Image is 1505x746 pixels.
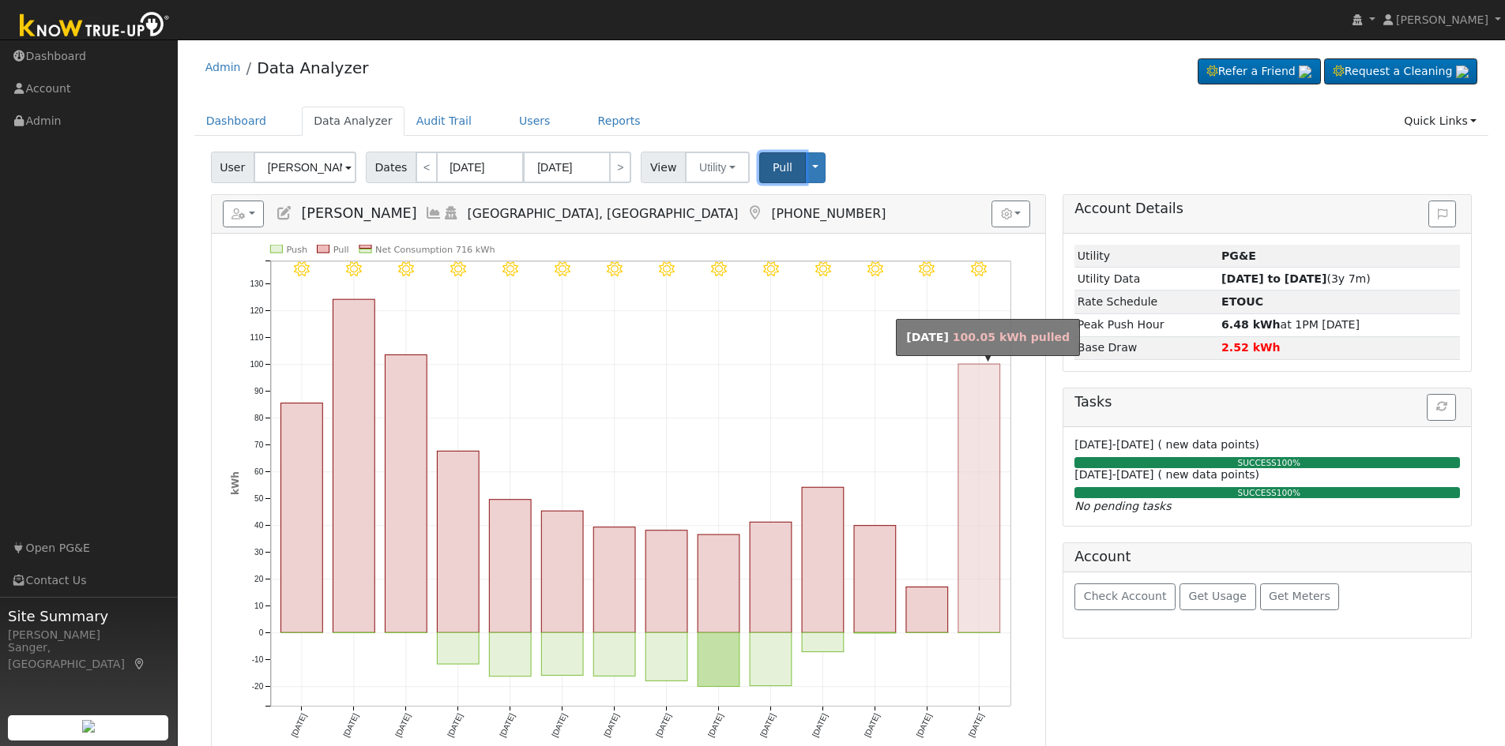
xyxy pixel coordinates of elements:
a: Login As (last 09/05/2025 11:33:00 AM) [442,205,460,221]
span: (3y 7m) [1221,272,1371,285]
a: Admin [205,61,241,73]
text: [DATE] [811,712,829,739]
text: [DATE] [446,712,464,739]
rect: onclick="" [645,633,687,681]
rect: onclick="" [854,633,896,634]
rect: onclick="" [906,587,948,633]
span: Pull [773,161,792,174]
span: Get Usage [1189,590,1247,602]
text: Push [286,245,307,255]
a: Users [507,107,562,136]
strong: ID: 13842435, authorized: 03/12/24 [1221,249,1256,262]
button: Get Meters [1260,583,1340,610]
i: 8/23 - Clear [346,261,362,277]
button: Refresh [1427,394,1456,421]
a: Map [133,658,147,670]
rect: onclick="" [750,523,792,633]
a: Request a Cleaning [1324,58,1477,85]
text: [DATE] [863,712,881,739]
div: SUCCESS [1070,457,1467,470]
i: 8/22 - Clear [294,261,310,277]
a: Refer a Friend [1198,58,1321,85]
text: 20 [254,575,264,583]
i: 8/29 - Clear [659,261,675,277]
div: SUCCESS [1070,487,1467,500]
span: Dates [366,152,416,183]
rect: onclick="" [437,452,479,633]
strong: [DATE] to [DATE] [1221,272,1326,285]
a: Dashboard [194,107,279,136]
button: Utility [685,152,750,183]
a: Quick Links [1392,107,1488,136]
i: 9/02 - Clear [867,261,882,277]
input: Select a User [254,152,356,183]
rect: onclick="" [541,633,583,676]
img: retrieve [1299,66,1311,78]
td: Utility [1074,245,1218,268]
h5: Account Details [1074,201,1460,217]
rect: onclick="" [854,526,896,633]
span: [GEOGRAPHIC_DATA], [GEOGRAPHIC_DATA] [468,206,739,221]
i: 8/31 - Clear [763,261,779,277]
i: 8/24 - Clear [398,261,414,277]
rect: onclick="" [280,403,322,633]
rect: onclick="" [802,633,844,652]
a: Reports [586,107,653,136]
span: View [641,152,686,183]
span: 100% [1277,488,1300,497]
h5: Account [1074,549,1131,564]
text: 80 [254,414,264,422]
text: 70 [254,440,264,449]
button: Issue History [1428,201,1456,227]
i: 9/03 - Clear [919,261,935,277]
strong: 6.48 kWh [1221,318,1281,331]
img: retrieve [1456,66,1469,78]
text: [DATE] [758,712,777,739]
rect: onclick="" [541,511,583,632]
rect: onclick="" [385,355,427,633]
text: -20 [251,682,263,691]
rect: onclick="" [489,633,531,677]
span: [PHONE_NUMBER] [771,206,886,221]
i: 8/28 - Clear [607,261,623,277]
text: [DATE] [341,712,359,739]
a: Data Analyzer [257,58,368,77]
text: [DATE] [602,712,620,739]
a: Multi-Series Graph [425,205,442,221]
a: < [416,152,438,183]
text: 0 [258,628,263,637]
text: [DATE] [498,712,516,739]
i: 8/30 - Clear [711,261,727,277]
span: Get Meters [1269,590,1330,602]
text: 50 [254,494,264,503]
text: 10 [254,602,264,610]
td: at 1PM [DATE] [1219,313,1461,336]
text: 60 [254,467,264,476]
span: ( new data points) [1158,438,1259,451]
text: 30 [254,548,264,557]
span: [PERSON_NAME] [1396,13,1488,26]
a: Audit Trail [404,107,483,136]
rect: onclick="" [333,299,374,632]
span: 100.05 kWh pulled [953,331,1070,343]
td: Base Draw [1074,336,1218,359]
text: kWh [230,471,241,495]
td: Utility Data [1074,268,1218,291]
rect: onclick="" [698,633,739,687]
text: 110 [250,333,263,342]
span: [PERSON_NAME] [301,205,416,221]
text: 90 [254,387,264,395]
text: Pull [333,245,348,255]
rect: onclick="" [593,527,635,633]
span: Site Summary [8,605,169,627]
text: -10 [251,655,263,664]
text: [DATE] [654,712,672,739]
text: [DATE] [706,712,724,739]
button: Pull [759,152,806,183]
text: 100 [250,360,263,369]
i: 9/04 - Clear [971,261,987,277]
div: Sanger, [GEOGRAPHIC_DATA] [8,639,169,673]
button: Get Usage [1180,583,1256,610]
span: [DATE]-[DATE] [1074,438,1153,451]
span: 100% [1277,458,1300,467]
